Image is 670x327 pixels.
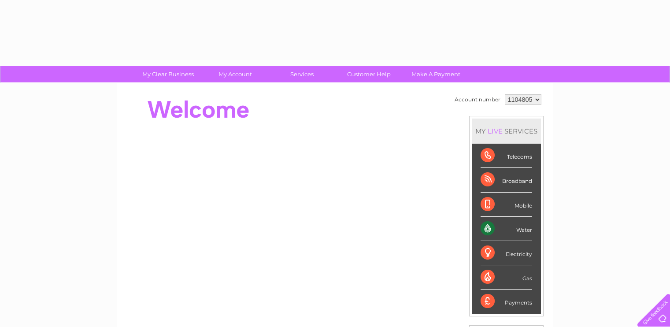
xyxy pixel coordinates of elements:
[481,168,532,192] div: Broadband
[481,265,532,290] div: Gas
[481,193,532,217] div: Mobile
[472,119,541,144] div: MY SERVICES
[486,127,504,135] div: LIVE
[481,241,532,265] div: Electricity
[481,144,532,168] div: Telecoms
[199,66,271,82] a: My Account
[333,66,405,82] a: Customer Help
[132,66,204,82] a: My Clear Business
[266,66,338,82] a: Services
[400,66,472,82] a: Make A Payment
[481,290,532,313] div: Payments
[481,217,532,241] div: Water
[452,92,503,107] td: Account number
